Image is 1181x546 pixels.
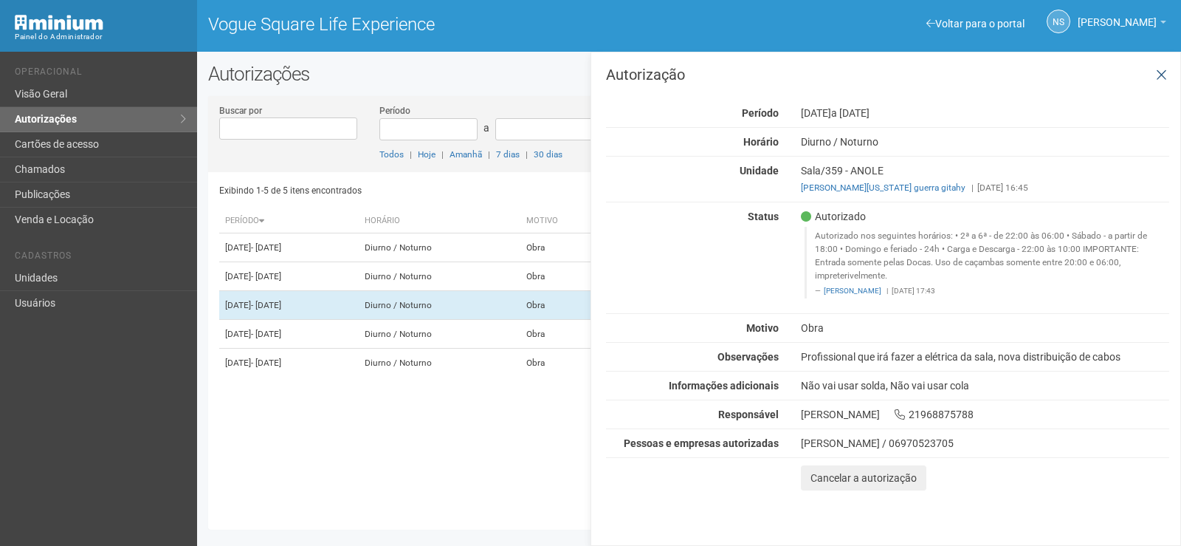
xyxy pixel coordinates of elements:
[886,287,888,295] span: |
[717,351,779,363] strong: Observações
[743,136,779,148] strong: Horário
[208,15,678,34] h1: Vogue Square Life Experience
[219,209,359,233] th: Período
[606,67,1169,82] h3: Autorização
[815,286,1161,296] footer: [DATE] 17:43
[208,63,1170,85] h2: Autorizações
[824,287,881,295] a: [PERSON_NAME]
[742,107,779,119] strong: Período
[441,149,444,160] span: |
[526,149,528,160] span: |
[520,233,610,262] td: Obra
[251,300,281,310] span: - [DATE]
[971,182,974,193] span: |
[669,380,779,392] strong: Informações adicionais
[790,379,1180,392] div: Não vai usar solda, Não vai usar cola
[450,149,482,160] a: Amanhã
[488,149,490,160] span: |
[379,149,404,160] a: Todos
[219,349,359,378] td: [DATE]
[805,227,1169,298] blockquote: Autorizado nos seguintes horários: • 2ª a 6ª - de 22:00 às 06:00 • Sábado - a partir de 18:00 • D...
[801,181,1169,194] div: [DATE] 16:45
[219,180,684,202] div: Exibindo 1-5 de 5 itens encontrados
[801,210,866,223] span: Autorizado
[219,320,359,349] td: [DATE]
[520,320,610,349] td: Obra
[831,107,870,119] span: a [DATE]
[520,262,610,291] td: Obra
[790,321,1180,335] div: Obra
[359,291,521,320] td: Diurno / Noturno
[15,66,186,82] li: Operacional
[1078,2,1157,28] span: Nicolle Silva
[219,291,359,320] td: [DATE]
[359,262,521,291] td: Diurno / Noturno
[790,106,1180,120] div: [DATE]
[520,209,610,233] th: Motivo
[790,135,1180,149] div: Diurno / Noturno
[15,30,186,44] div: Painel do Administrador
[624,437,779,449] strong: Pessoas e empresas autorizadas
[801,465,926,491] button: Cancelar a autorização
[15,250,186,266] li: Cadastros
[801,182,965,193] a: [PERSON_NAME][US_STATE] guerra gitahy
[219,104,262,117] label: Buscar por
[1047,10,1070,33] a: NS
[418,149,435,160] a: Hoje
[219,233,359,262] td: [DATE]
[718,409,779,420] strong: Responsável
[534,149,562,160] a: 30 dias
[251,329,281,339] span: - [DATE]
[496,149,520,160] a: 7 dias
[790,350,1180,364] div: Profissional que irá fazer a elétrica da sala, nova distribuição de cabos
[359,233,521,262] td: Diurno / Noturno
[748,211,779,222] strong: Status
[790,164,1180,194] div: Sala/359 - ANOLE
[251,358,281,368] span: - [DATE]
[790,408,1180,421] div: [PERSON_NAME] 21968875788
[359,320,521,349] td: Diurno / Noturno
[251,271,281,281] span: - [DATE]
[483,122,489,134] span: a
[746,322,779,334] strong: Motivo
[520,349,610,378] td: Obra
[359,209,521,233] th: Horário
[251,242,281,253] span: - [DATE]
[520,291,610,320] td: Obra
[740,165,779,177] strong: Unidade
[926,18,1025,30] a: Voltar para o portal
[219,262,359,291] td: [DATE]
[359,349,521,378] td: Diurno / Noturno
[1078,18,1166,30] a: [PERSON_NAME]
[801,437,1169,450] div: [PERSON_NAME] / 06970523705
[15,15,103,30] img: Minium
[410,149,412,160] span: |
[379,104,410,117] label: Período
